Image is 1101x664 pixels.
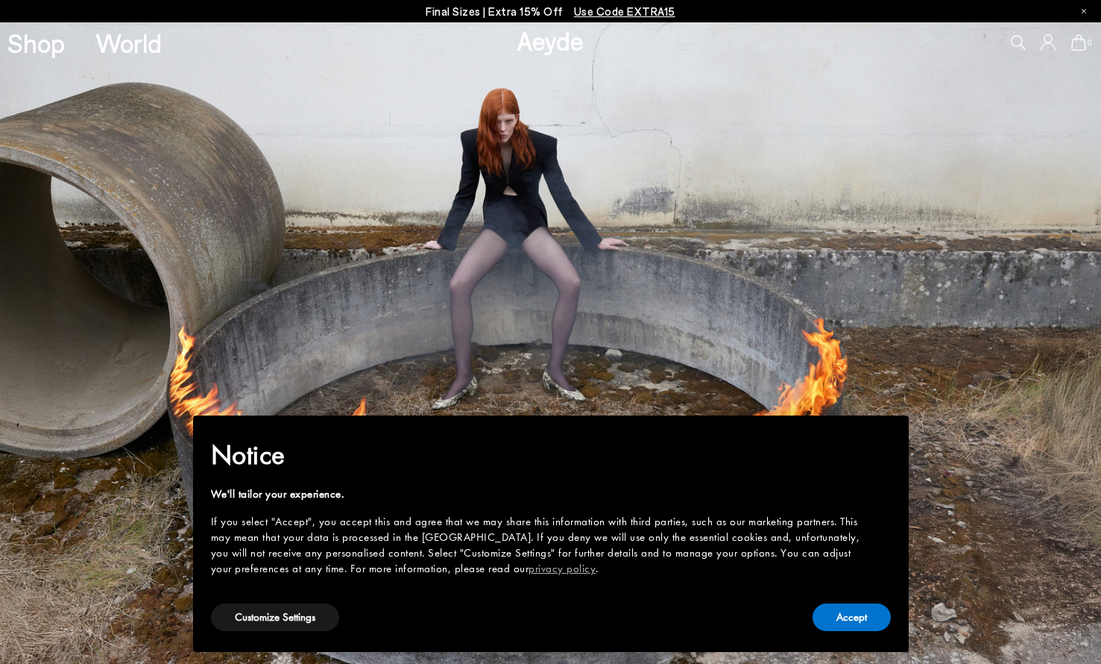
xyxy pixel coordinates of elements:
[211,514,867,577] div: If you select "Accept", you accept this and agree that we may share this information with third p...
[867,420,903,456] button: Close this notice
[211,486,867,502] div: We'll tailor your experience.
[880,426,889,449] span: ×
[529,561,596,576] a: privacy policy
[211,604,339,631] button: Customize Settings
[211,436,867,474] h2: Notice
[813,604,891,631] button: Accept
